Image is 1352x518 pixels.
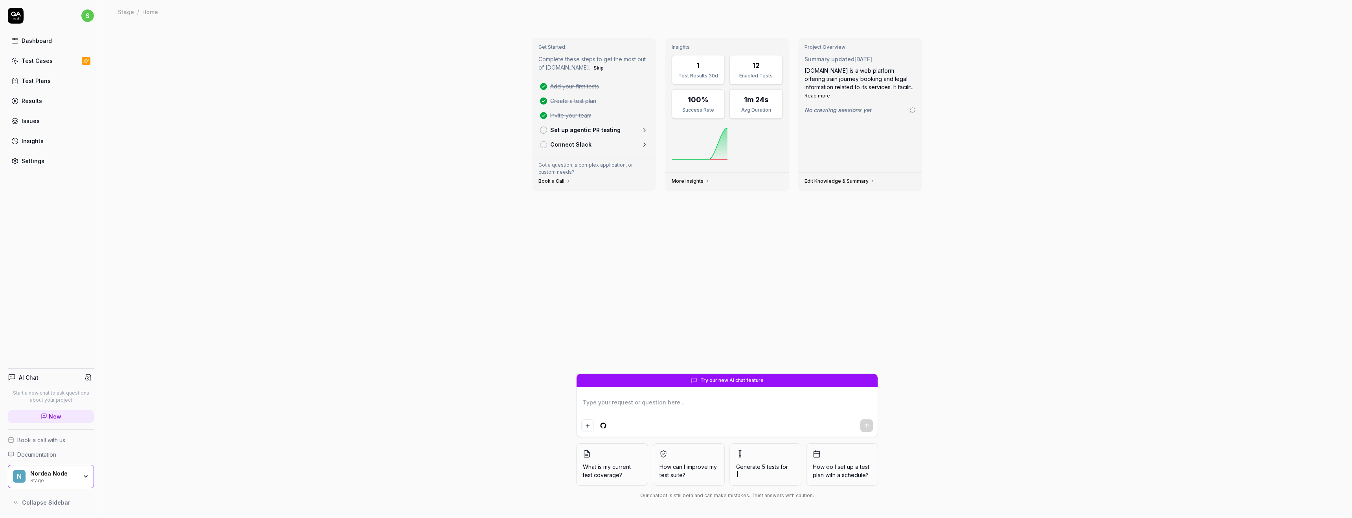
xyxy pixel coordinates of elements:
[538,178,571,184] a: Book a Call
[744,94,768,105] div: 1m 24s
[538,44,650,50] h3: Get Started
[22,77,51,85] div: Test Plans
[22,498,70,507] span: Collapse Sidebar
[677,72,720,79] div: Test Results 30d
[30,477,77,483] div: Stage
[854,56,872,62] time: [DATE]
[659,463,718,479] span: How can I improve my test suite?
[538,55,650,73] p: Complete these steps to get the most out of [DOMAIN_NAME].
[22,137,44,145] div: Insights
[49,412,61,421] span: New
[8,93,94,108] a: Results
[550,140,591,149] p: Connect Slack
[735,72,777,79] div: Enabled Tests
[736,463,795,479] span: Generate 5 tests for
[81,9,94,22] span: s
[813,463,871,479] span: How do I set up a test plan with a schedule?
[805,178,875,184] a: Edit Knowledge & Summary
[13,470,26,483] span: N
[806,443,878,486] button: How do I set up a test plan with a schedule?
[142,8,158,16] div: Home
[8,33,94,48] a: Dashboard
[30,470,77,477] div: Nordea Node
[22,157,44,165] div: Settings
[8,494,94,510] button: Collapse Sidebar
[81,8,94,24] button: s
[8,465,94,489] button: NNordea NodeStage
[909,107,916,113] a: Go to crawling settings
[8,450,94,459] a: Documentation
[700,377,764,384] span: Try our new AI chat feature
[22,97,42,105] div: Results
[805,92,830,99] button: Read more
[8,153,94,169] a: Settings
[805,56,854,62] span: Summary updated
[729,443,801,486] button: Generate 5 tests for
[696,60,700,71] div: 1
[118,8,134,16] div: Stage
[805,44,916,50] h3: Project Overview
[17,436,65,444] span: Book a call with us
[735,107,777,114] div: Avg Duration
[592,63,605,73] button: Skip
[752,60,760,71] div: 12
[653,443,725,486] button: How can I improve my test suite?
[550,126,621,134] p: Set up agentic PR testing
[22,57,53,65] div: Test Cases
[672,44,783,50] h3: Insights
[672,178,710,184] a: More Insights
[22,37,52,45] div: Dashboard
[805,67,915,90] span: [DOMAIN_NAME] is a web platform offering train journey booking and legal information related to i...
[581,419,594,432] button: Add attachment
[537,123,651,137] a: Set up agentic PR testing
[583,463,641,479] span: What is my current test coverage?
[8,436,94,444] a: Book a call with us
[538,162,650,176] p: Got a question, a complex application, or custom needs?
[19,373,39,382] h4: AI Chat
[8,73,94,88] a: Test Plans
[8,410,94,423] a: New
[8,133,94,149] a: Insights
[537,137,651,152] a: Connect Slack
[8,389,94,404] p: Start a new chat to ask questions about your project
[576,492,878,499] div: Our chatbot is still beta and can make mistakes. Trust answers with caution.
[8,53,94,68] a: Test Cases
[17,450,56,459] span: Documentation
[576,443,648,486] button: What is my current test coverage?
[805,106,871,114] span: No crawling sessions yet
[688,94,709,105] div: 100%
[137,8,139,16] div: /
[677,107,720,114] div: Success Rate
[8,113,94,129] a: Issues
[22,117,40,125] div: Issues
